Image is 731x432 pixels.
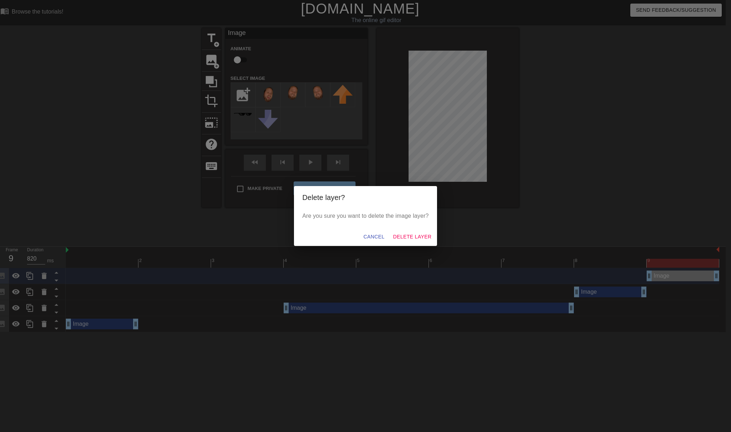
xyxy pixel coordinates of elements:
button: Delete Layer [390,230,434,243]
span: Cancel [363,232,384,241]
p: Are you sure you want to delete the image layer? [303,212,429,220]
button: Cancel [361,230,387,243]
h2: Delete layer? [303,192,429,203]
span: Delete Layer [393,232,431,241]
